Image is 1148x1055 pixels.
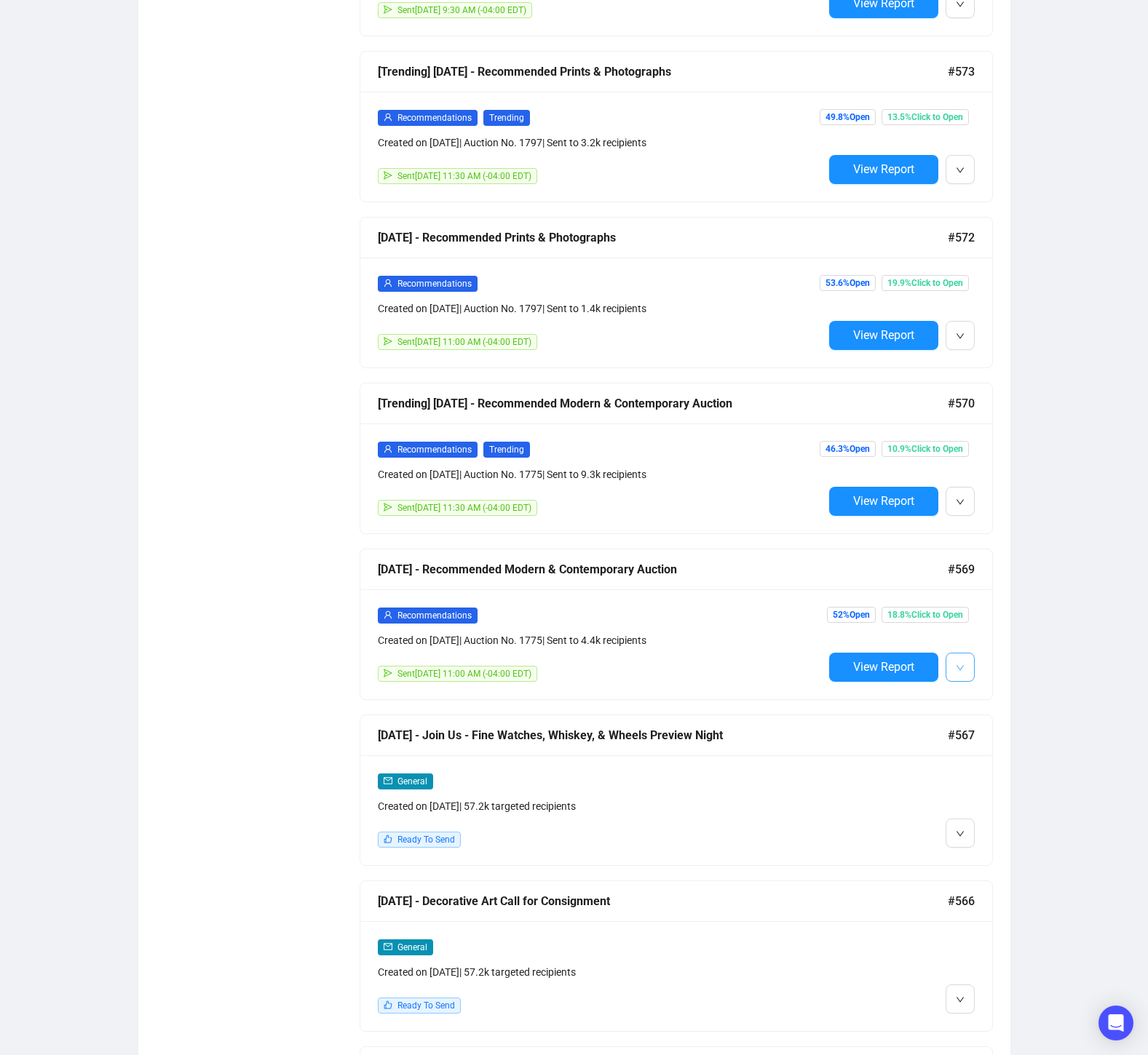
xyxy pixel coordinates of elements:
[948,228,975,247] span: #572
[397,835,455,845] span: Ready To Send
[948,394,975,413] span: #570
[378,63,948,81] div: [Trending] [DATE] - Recommended Prints & Photographs
[397,1000,455,1011] span: Ready To Send
[378,964,823,980] div: Created on [DATE] | 57.2k targeted recipients
[384,279,392,287] span: user
[384,337,392,346] span: send
[378,394,948,413] div: [Trending] [DATE] - Recommended Modern & Contemporary Auction
[397,445,472,455] span: Recommendations
[829,321,938,350] button: View Report
[956,332,965,341] span: down
[483,442,530,458] span: Trending
[384,835,392,843] span: like
[360,217,993,368] a: [DATE] - Recommended Prints & Photographs#572userRecommendationsCreated on [DATE]| Auction No. 17...
[397,5,526,15] span: Sent [DATE] 9:30 AM (-04:00 EDT)
[378,466,823,482] div: Created on [DATE] | Auction No. 1775 | Sent to 9.3k recipients
[956,829,965,838] span: down
[360,549,993,700] a: [DATE] - Recommended Modern & Contemporary Auction#569userRecommendationsCreated on [DATE]| Aucti...
[956,166,965,175] span: down
[378,300,823,316] div: Created on [DATE] | Auction No. 1797 | Sent to 1.4k recipients
[378,135,823,151] div: Created on [DATE] | Auction No. 1797 | Sent to 3.2k recipients
[948,560,975,578] span: #569
[829,653,938,682] button: View Report
[853,494,914,508] span: View Report
[397,942,427,952] span: General
[378,726,948,744] div: [DATE] - Join Us - Fine Watches, Whiskey, & Wheels Preview Night
[397,113,472,123] span: Recommendations
[956,664,965,672] span: down
[360,383,993,534] a: [Trending] [DATE] - Recommended Modern & Contemporary Auction#570userRecommendationsTrendingCreat...
[882,275,969,291] span: 19.9% Click to Open
[360,714,993,866] a: [DATE] - Join Us - Fine Watches, Whiskey, & Wheels Preview Night#567mailGeneralCreated on [DATE]|...
[827,607,876,623] span: 52% Open
[820,109,876,125] span: 49.8% Open
[829,487,938,516] button: View Report
[397,337,531,347] span: Sent [DATE] 11:00 AM (-04:00 EDT)
[853,328,914,342] span: View Report
[853,162,914,176] span: View Report
[956,498,965,506] span: down
[384,5,392,14] span: send
[397,503,531,513] span: Sent [DATE] 11:30 AM (-04:00 EDT)
[384,610,392,619] span: user
[853,660,914,674] span: View Report
[397,776,427,787] span: General
[378,632,823,648] div: Created on [DATE] | Auction No. 1775 | Sent to 4.4k recipients
[948,892,975,910] span: #566
[384,445,392,453] span: user
[384,113,392,122] span: user
[397,279,472,289] span: Recommendations
[483,110,530,126] span: Trending
[397,610,472,621] span: Recommendations
[384,503,392,511] span: send
[820,441,876,457] span: 46.3% Open
[384,776,392,785] span: mail
[397,171,531,181] span: Sent [DATE] 11:30 AM (-04:00 EDT)
[882,109,969,125] span: 13.5% Click to Open
[956,995,965,1004] span: down
[378,892,948,910] div: [DATE] - Decorative Art Call for Consignment
[948,63,975,81] span: #573
[829,155,938,184] button: View Report
[378,228,948,247] div: [DATE] - Recommended Prints & Photographs
[384,171,392,180] span: send
[384,669,392,677] span: send
[1098,1006,1133,1040] div: Open Intercom Messenger
[384,1000,392,1009] span: like
[360,51,993,202] a: [Trending] [DATE] - Recommended Prints & Photographs#573userRecommendationsTrendingCreated on [DA...
[948,726,975,744] span: #567
[378,560,948,578] div: [DATE] - Recommended Modern & Contemporary Auction
[360,880,993,1032] a: [DATE] - Decorative Art Call for Consignment#566mailGeneralCreated on [DATE]| 57.2k targeted reci...
[882,441,969,457] span: 10.9% Click to Open
[882,607,969,623] span: 18.8% Click to Open
[378,798,823,814] div: Created on [DATE] | 57.2k targeted recipients
[384,942,392,951] span: mail
[820,275,876,291] span: 53.6% Open
[397,669,531,679] span: Sent [DATE] 11:00 AM (-04:00 EDT)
